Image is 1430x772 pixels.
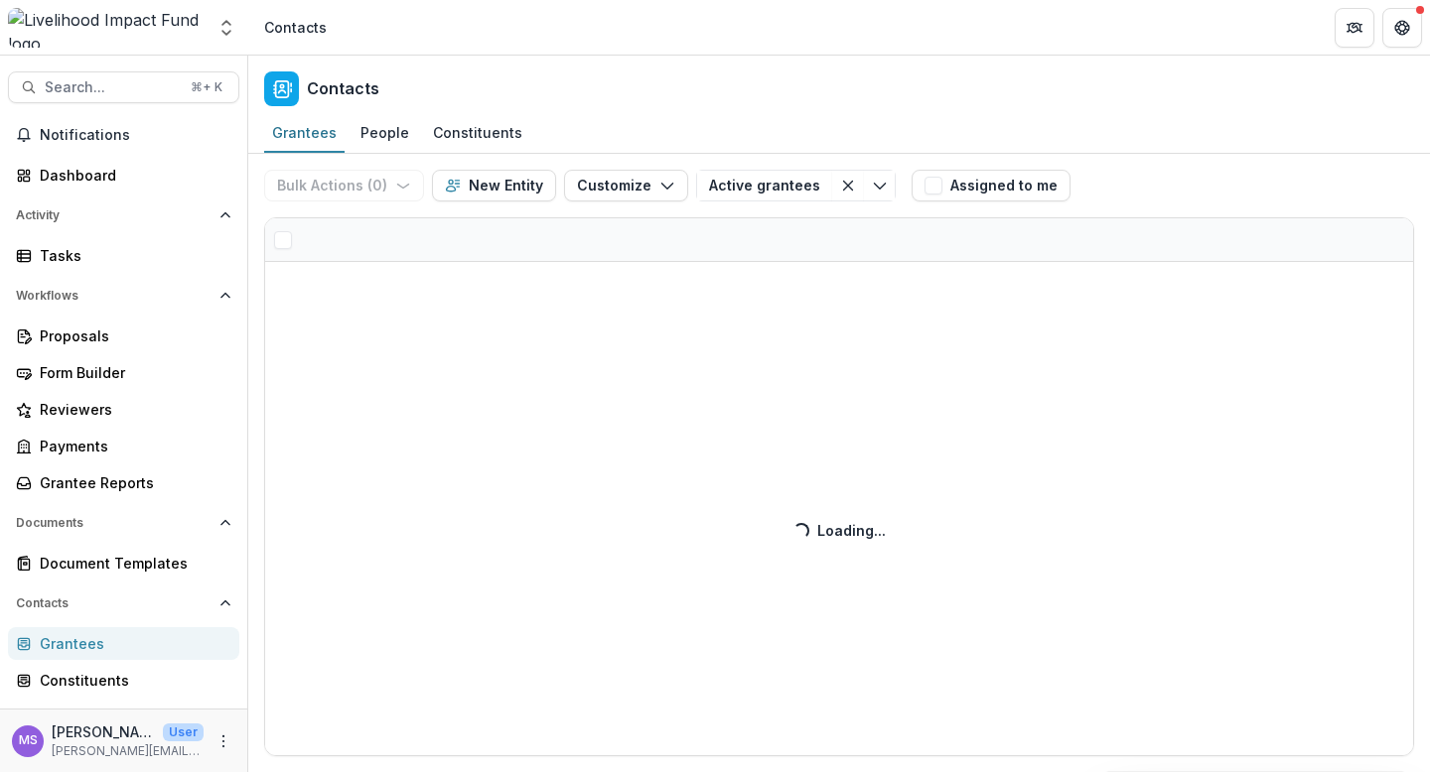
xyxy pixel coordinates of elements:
[52,742,204,760] p: [PERSON_NAME][EMAIL_ADDRESS][DOMAIN_NAME]
[16,208,212,222] span: Activity
[40,553,223,574] div: Document Templates
[425,114,530,153] a: Constituents
[16,596,212,610] span: Contacts
[19,734,38,747] div: Monica Swai
[8,547,239,579] a: Document Templates
[307,79,379,98] h2: Contacts
[425,118,530,147] div: Constituents
[40,127,231,144] span: Notifications
[40,436,223,456] div: Payments
[16,289,212,303] span: Workflows
[8,8,205,48] img: Livelihood Impact Fund logo
[40,399,223,420] div: Reviewers
[8,507,239,539] button: Open Documents
[16,516,212,530] span: Documents
[264,114,345,153] a: Grantees
[52,721,155,742] p: [PERSON_NAME]
[8,587,239,619] button: Open Contacts
[8,466,239,499] a: Grantee Reports
[8,664,239,697] a: Constituents
[1335,8,1374,48] button: Partners
[264,118,345,147] div: Grantees
[40,362,223,383] div: Form Builder
[264,17,327,38] div: Contacts
[8,199,239,231] button: Open Activity
[40,472,223,493] div: Grantee Reports
[40,670,223,691] div: Constituents
[40,633,223,654] div: Grantees
[353,114,417,153] a: People
[353,118,417,147] div: People
[40,707,223,727] div: Communications
[213,8,240,48] button: Open entity switcher
[40,165,223,186] div: Dashboard
[8,159,239,192] a: Dashboard
[8,320,239,352] a: Proposals
[187,76,226,98] div: ⌘ + K
[8,430,239,462] a: Payments
[8,280,239,312] button: Open Workflows
[40,245,223,266] div: Tasks
[8,239,239,272] a: Tasks
[256,13,335,42] nav: breadcrumb
[8,356,239,389] a: Form Builder
[163,723,204,741] p: User
[45,79,179,96] span: Search...
[212,729,235,753] button: More
[8,701,239,733] a: Communications
[1382,8,1422,48] button: Get Help
[8,71,239,103] button: Search...
[8,119,239,151] button: Notifications
[40,325,223,346] div: Proposals
[8,627,239,660] a: Grantees
[8,393,239,426] a: Reviewers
